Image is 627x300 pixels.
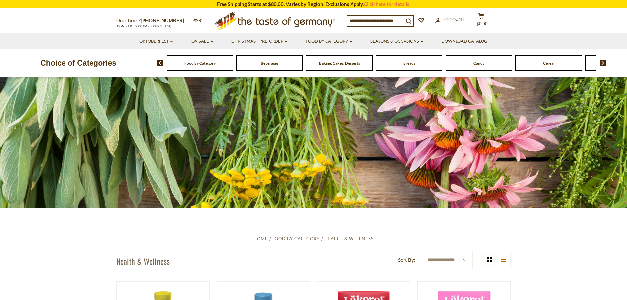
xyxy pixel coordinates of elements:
[543,61,554,66] a: Cereal
[253,236,268,241] a: Home
[600,60,606,66] img: next arrow
[157,60,163,66] img: previous arrow
[473,61,484,66] a: Candy
[319,61,360,66] a: Baking, Cakes, Desserts
[444,17,465,22] span: Account
[370,38,423,45] a: Seasons & Occasions
[472,13,491,29] button: $0.00
[364,1,410,7] a: Click here for details.
[435,16,465,23] a: Account
[191,38,213,45] a: On Sale
[184,61,216,66] a: Food By Category
[398,256,415,264] label: Sort By:
[139,38,173,45] a: Oktoberfest
[116,24,172,28] span: MON - FRI, 9:00AM - 5:00PM (EST)
[441,38,487,45] a: Download Catalog
[141,17,184,23] a: [PHONE_NUMBER]
[116,256,170,266] h1: Health & Wellness
[306,38,352,45] a: Food By Category
[116,16,189,25] p: Questions?
[476,21,488,26] span: $0.00
[231,38,288,45] a: Christmas - PRE-ORDER
[403,61,415,66] a: Breads
[261,61,278,66] a: Beverages
[272,236,320,241] a: Food By Category
[324,236,374,241] a: Health & Wellness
